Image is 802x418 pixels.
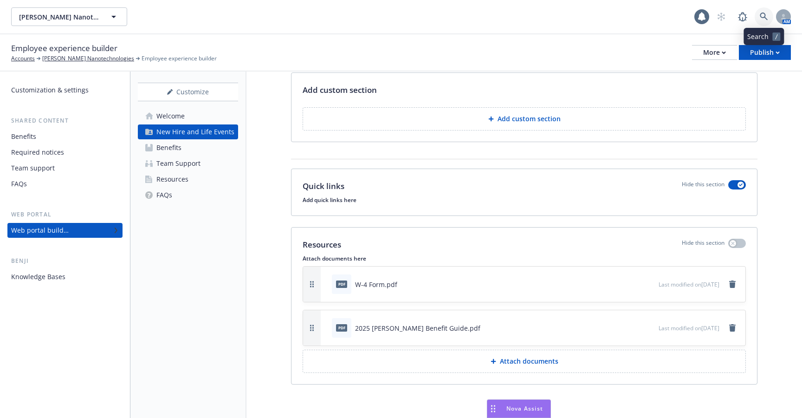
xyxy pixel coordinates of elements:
[632,280,639,289] button: download file
[303,84,377,96] p: Add custom section
[138,188,238,202] a: FAQs
[336,281,347,287] span: pdf
[739,45,791,60] button: Publish
[11,54,35,63] a: Accounts
[138,124,238,139] a: New Hire and Life Events
[498,114,561,124] p: Add custom section
[138,109,238,124] a: Welcome
[7,210,123,219] div: Web portal
[138,140,238,155] a: Benefits
[7,256,123,266] div: Benji
[659,281,719,288] span: Last modified on [DATE]
[42,54,134,63] a: [PERSON_NAME] Nanotechnologies
[11,176,27,191] div: FAQs
[138,156,238,171] a: Team Support
[156,140,181,155] div: Benefits
[703,46,726,59] div: More
[138,83,238,101] button: Customize
[692,45,737,60] button: More
[303,239,341,251] p: Resources
[755,7,773,26] a: Search
[11,223,69,238] div: Web portal builder
[303,107,746,131] button: Add custom section
[156,172,188,187] div: Resources
[336,324,347,331] span: pdf
[682,180,724,192] p: Hide this section
[647,323,655,333] button: preview file
[11,269,65,284] div: Knowledge Bases
[727,279,738,290] a: remove
[7,129,123,144] a: Benefits
[303,350,746,373] button: Attach documents
[682,239,724,251] p: Hide this section
[11,42,117,54] span: Employee experience builder
[138,172,238,187] a: Resources
[750,46,780,59] div: Publish
[7,83,123,98] a: Customization & settings
[7,161,123,176] a: Team support
[355,323,480,333] div: 2025 [PERSON_NAME] Benefit Guide.pdf
[142,54,217,63] span: Employee experience builder
[303,180,344,192] p: Quick links
[156,109,185,124] div: Welcome
[7,269,123,284] a: Knowledge Bases
[19,12,99,22] span: [PERSON_NAME] Nanotechnologies
[7,176,123,191] a: FAQs
[659,324,719,332] span: Last modified on [DATE]
[11,145,64,160] div: Required notices
[7,116,123,125] div: Shared content
[7,145,123,160] a: Required notices
[303,255,746,262] p: Attach documents here
[487,400,499,418] div: Drag to move
[733,7,752,26] a: Report a Bug
[355,280,397,289] div: W-4 Form.pdf
[156,188,172,202] div: FAQs
[7,223,123,238] a: Web portal builder
[156,124,234,139] div: New Hire and Life Events
[11,161,55,176] div: Team support
[727,322,738,333] a: remove
[11,7,127,26] button: [PERSON_NAME] Nanotechnologies
[156,156,200,171] div: Team Support
[632,323,639,333] button: download file
[487,399,551,418] button: Nova Assist
[647,280,655,289] button: preview file
[500,357,558,366] p: Attach documents
[506,405,543,412] span: Nova Assist
[303,196,746,204] p: Add quick links here
[11,83,89,98] div: Customization & settings
[11,129,36,144] div: Benefits
[712,7,731,26] a: Start snowing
